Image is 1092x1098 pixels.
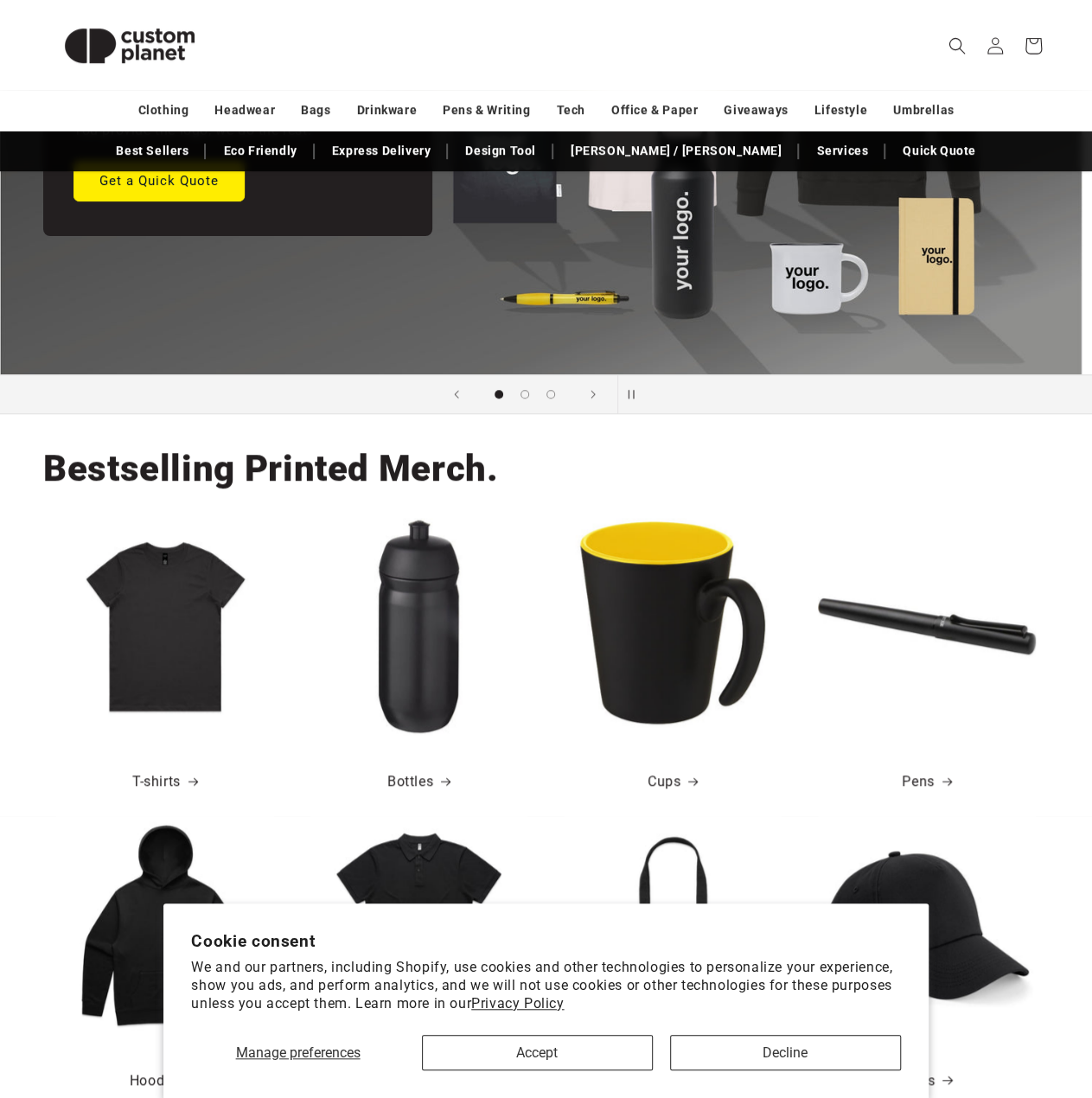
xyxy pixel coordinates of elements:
[214,136,305,166] a: Eco Friendly
[443,95,530,125] a: Pens & Writing
[310,518,528,736] img: HydroFlex™ 500 ml squeezy sport bottle
[724,95,788,125] a: Giveaways
[894,136,985,166] a: Quick Quote
[422,1035,653,1070] button: Accept
[457,136,545,166] a: Design Tool
[512,381,538,407] button: Load slide 2 of 3
[214,95,275,125] a: Headwear
[486,381,512,407] button: Load slide 1 of 3
[565,518,782,736] img: Oli 360 ml ceramic mug with handle
[43,445,498,492] h2: Bestselling Printed Merch.
[107,136,197,166] a: Best Sellers
[357,95,417,125] a: Drinkware
[138,95,189,125] a: Clothing
[236,1044,361,1061] span: Manage preferences
[132,769,198,795] a: T-shirts
[437,375,476,413] button: Previous slide
[938,27,976,65] summary: Search
[808,136,877,166] a: Services
[611,95,698,125] a: Office & Paper
[814,95,867,125] a: Lifestyle
[43,7,216,85] img: Custom Planet
[471,995,564,1012] a: Privacy Policy
[387,769,450,795] a: Bottles
[556,95,584,125] a: Tech
[191,931,900,951] h2: Cookie consent
[893,95,954,125] a: Umbrellas
[803,911,1092,1098] iframe: Chat Widget
[670,1035,901,1070] button: Decline
[191,1035,404,1070] button: Manage preferences
[617,375,655,413] button: Pause slideshow
[648,769,698,795] a: Cups
[538,381,564,407] button: Load slide 3 of 3
[574,375,612,413] button: Next slide
[301,95,330,125] a: Bags
[191,959,900,1012] p: We and our partners, including Shopify, use cookies and other technologies to personalize your ex...
[73,160,245,201] a: Get a Quick Quote
[902,769,951,795] a: Pens
[323,136,440,166] a: Express Delivery
[130,1069,201,1094] a: Hoodies
[562,136,790,166] a: [PERSON_NAME] / [PERSON_NAME]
